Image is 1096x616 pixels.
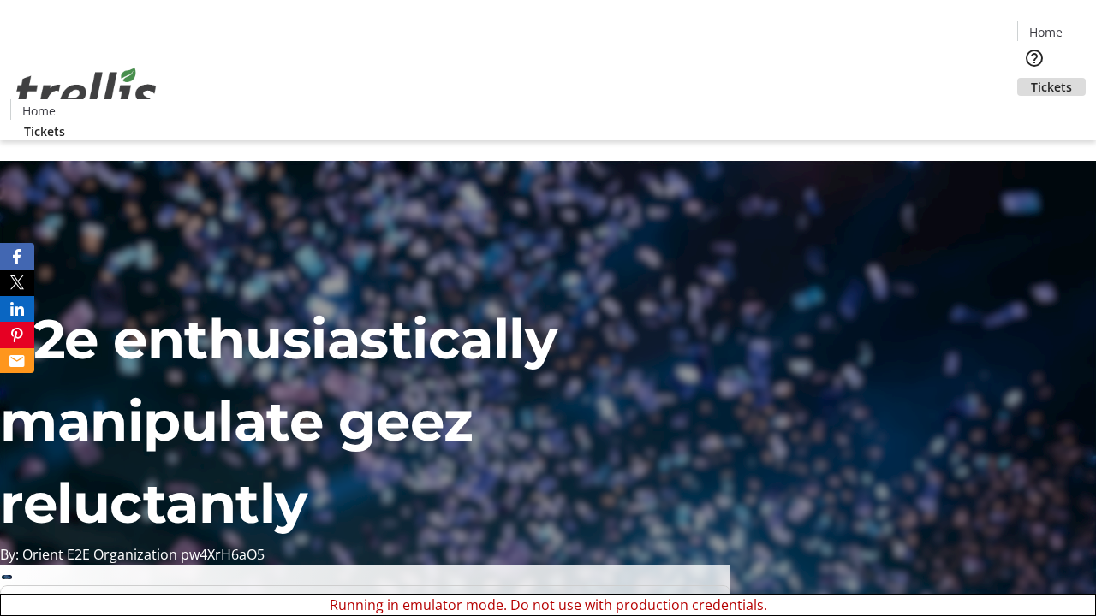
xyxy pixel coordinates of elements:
button: Help [1017,41,1051,75]
a: Home [1018,23,1073,41]
span: Tickets [1031,78,1072,96]
span: Tickets [24,122,65,140]
button: Cart [1017,96,1051,130]
img: Orient E2E Organization pw4XrH6aO5's Logo [10,49,163,134]
a: Tickets [1017,78,1086,96]
span: Home [1029,23,1063,41]
span: Home [22,102,56,120]
a: Tickets [10,122,79,140]
a: Home [11,102,66,120]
